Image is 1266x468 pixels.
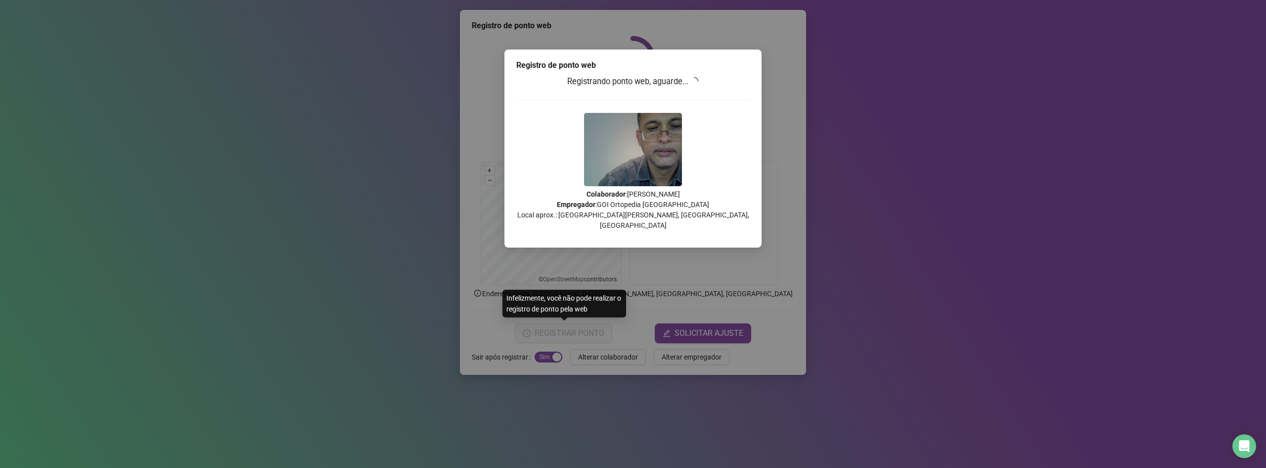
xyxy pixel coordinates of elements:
strong: Colaborador [587,190,626,198]
div: Infelizmente, você não pode realizar o registro de ponto pela web [502,290,626,317]
span: loading [690,77,698,85]
h3: Registrando ponto web, aguarde... [516,75,750,88]
p: : [PERSON_NAME] : GOI Ortopedia [GEOGRAPHIC_DATA] Local aprox.: [GEOGRAPHIC_DATA][PERSON_NAME], [... [516,189,750,231]
div: Open Intercom Messenger [1232,434,1256,458]
div: Registro de ponto web [516,59,750,71]
img: 2Q== [584,113,682,186]
strong: Empregador [557,201,595,208]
